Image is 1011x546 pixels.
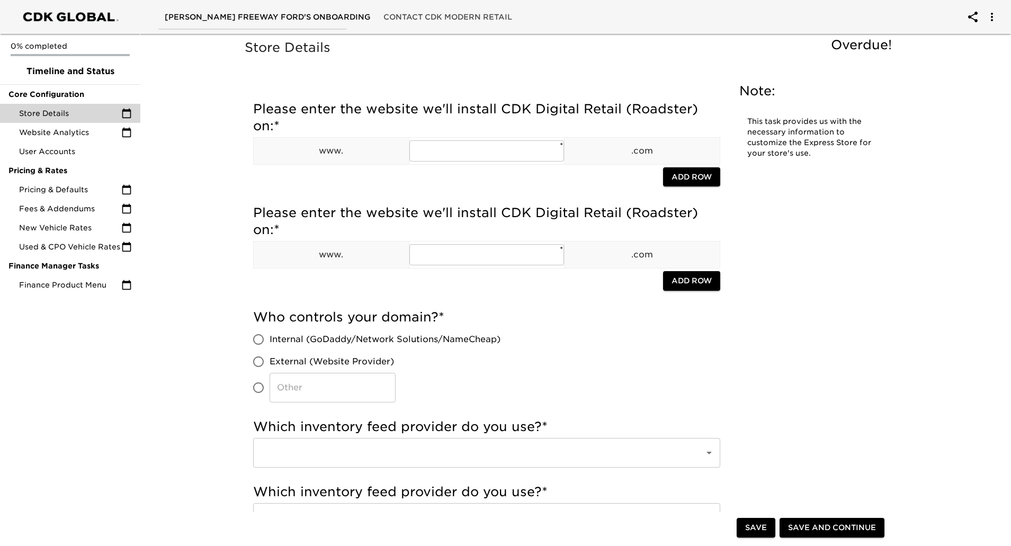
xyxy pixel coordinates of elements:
[253,484,720,500] h5: Which inventory feed provider do you use?
[663,271,720,291] button: Add Row
[565,248,720,261] p: .com
[383,11,512,24] span: Contact CDK Modern Retail
[739,83,882,100] h5: Note:
[253,418,720,435] h5: Which inventory feed provider do you use?
[253,204,720,238] h5: Please enter the website we'll install CDK Digital Retail (Roadster) on:
[270,373,396,402] input: Other
[19,184,121,195] span: Pricing & Defaults
[960,4,986,30] button: account of current user
[745,522,767,535] span: Save
[8,65,132,78] span: Timeline and Status
[11,41,130,51] p: 0% completed
[8,261,132,271] span: Finance Manager Tasks
[253,101,720,135] h5: Please enter the website we'll install CDK Digital Retail (Roadster) on:
[19,280,121,290] span: Finance Product Menu
[19,222,121,233] span: New Vehicle Rates
[8,89,132,100] span: Core Configuration
[19,241,121,252] span: Used & CPO Vehicle Rates
[270,333,500,346] span: Internal (GoDaddy/Network Solutions/NameCheap)
[19,203,121,214] span: Fees & Addendums
[245,39,897,56] h5: Store Details
[672,274,712,288] span: Add Row
[979,4,1005,30] button: account of current user
[19,146,132,157] span: User Accounts
[270,355,394,368] span: External (Website Provider)
[747,117,874,159] p: This task provides us with the necessary information to customize the Express Store for your stor...
[254,248,409,261] p: www.
[780,518,884,538] button: Save and Continue
[737,518,775,538] button: Save
[254,145,409,157] p: www.
[19,127,121,138] span: Website Analytics
[672,171,712,184] span: Add Row
[788,522,876,535] span: Save and Continue
[8,165,132,176] span: Pricing & Rates
[19,108,121,119] span: Store Details
[702,511,717,525] button: Open
[663,167,720,187] button: Add Row
[831,37,892,52] span: Overdue!
[702,445,717,460] button: Open
[565,145,720,157] p: .com
[165,11,371,24] span: [PERSON_NAME] Freeway Ford's Onboarding
[253,309,720,326] h5: Who controls your domain?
